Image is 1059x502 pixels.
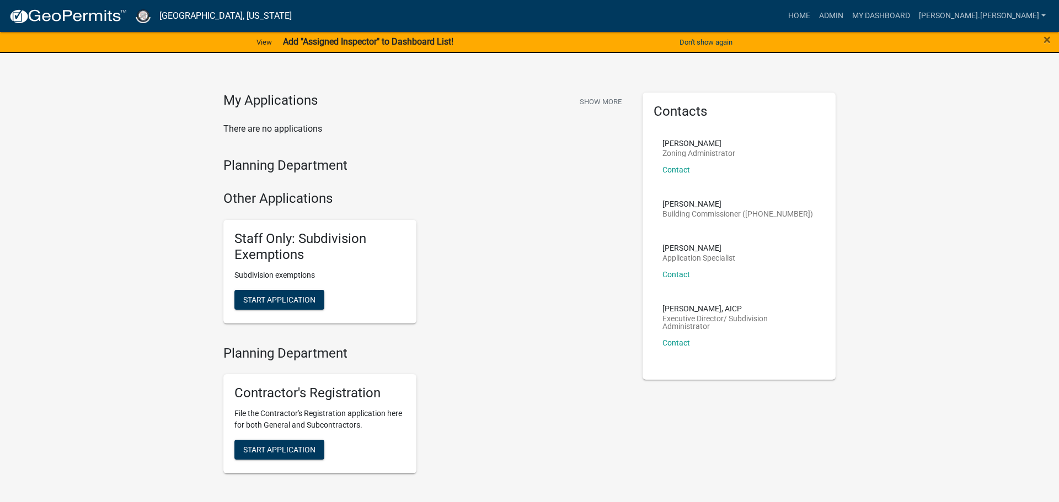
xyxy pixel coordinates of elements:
[223,158,626,174] h4: Planning Department
[662,254,735,262] p: Application Specialist
[662,315,816,330] p: Executive Director/ Subdivision Administrator
[159,7,292,25] a: [GEOGRAPHIC_DATA], [US_STATE]
[234,408,405,431] p: File the Contractor's Registration application here for both General and Subcontractors.
[223,122,626,136] p: There are no applications
[662,305,816,312] p: [PERSON_NAME], AICP
[234,269,405,281] p: Subdivision exemptions
[662,200,813,208] p: [PERSON_NAME]
[234,385,405,401] h5: Contractor's Registration
[243,445,315,454] span: Start Application
[243,295,315,304] span: Start Application
[815,6,848,26] a: Admin
[662,210,813,218] p: Building Commissioner ([PHONE_NUMBER])
[252,33,276,51] a: View
[848,6,914,26] a: My Dashboard
[662,139,735,147] p: [PERSON_NAME]
[1044,32,1051,47] span: ×
[662,270,690,279] a: Contact
[223,191,626,332] wm-workflow-list-section: Other Applications
[662,244,735,252] p: [PERSON_NAME]
[784,6,815,26] a: Home
[1044,33,1051,46] button: Close
[654,104,825,120] h5: Contacts
[223,191,626,207] h4: Other Applications
[662,149,735,157] p: Zoning Administrator
[662,338,690,347] a: Contact
[662,165,690,174] a: Contact
[223,93,318,109] h4: My Applications
[234,440,324,460] button: Start Application
[283,36,453,47] strong: Add "Assigned Inspector" to Dashboard List!
[914,6,1050,26] a: [PERSON_NAME].[PERSON_NAME]
[575,93,626,111] button: Show More
[234,231,405,263] h5: Staff Only: Subdivision Exemptions
[223,346,626,361] h4: Planning Department
[675,33,737,51] button: Don't show again
[136,8,151,23] img: Cass County, Indiana
[234,290,324,310] button: Start Application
